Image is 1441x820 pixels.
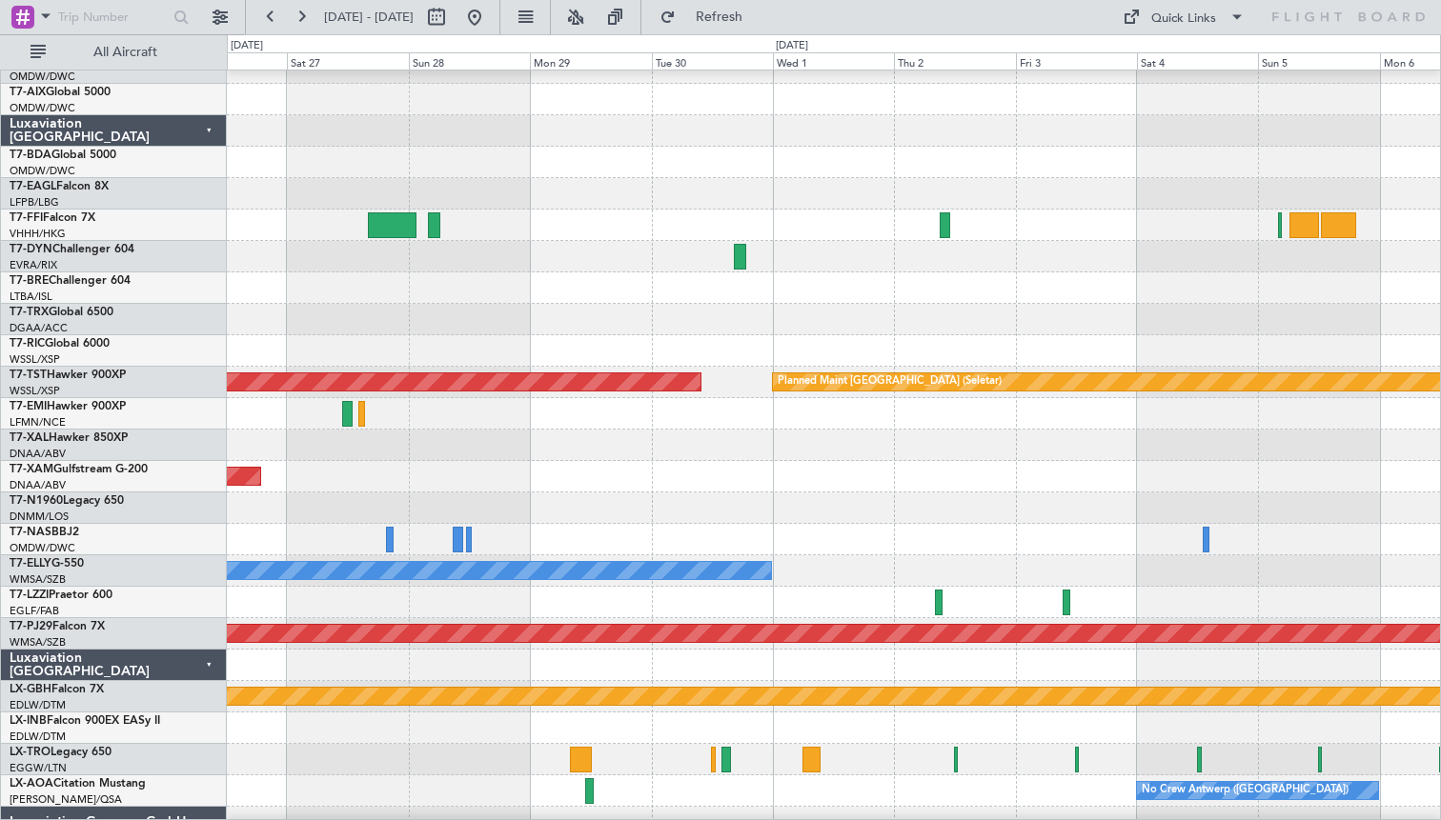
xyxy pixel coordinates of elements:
div: No Crew Antwerp ([GEOGRAPHIC_DATA]) [1142,776,1349,805]
a: EVRA/RIX [10,258,57,272]
button: Quick Links [1113,2,1254,32]
span: T7-TST [10,370,47,381]
span: T7-RIC [10,338,45,350]
span: T7-DYN [10,244,52,255]
a: OMDW/DWC [10,164,75,178]
a: T7-BREChallenger 604 [10,275,131,287]
a: T7-FFIFalcon 7X [10,212,95,224]
div: Quick Links [1151,10,1216,29]
span: LX-INB [10,715,47,727]
div: Sat 4 [1137,52,1258,70]
a: LX-TROLegacy 650 [10,747,112,758]
a: LX-INBFalcon 900EX EASy II [10,715,160,727]
span: T7-EMI [10,401,47,412]
span: Refresh [680,10,760,24]
a: T7-DYNChallenger 604 [10,244,134,255]
a: DGAA/ACC [10,321,68,335]
div: Tue 30 [652,52,773,70]
a: T7-XAMGulfstream G-200 [10,464,148,475]
a: T7-NASBBJ2 [10,527,79,538]
input: Trip Number [58,3,168,31]
a: T7-BDAGlobal 5000 [10,150,116,161]
div: Mon 29 [530,52,651,70]
button: Refresh [651,2,765,32]
span: T7-N1960 [10,495,63,507]
span: T7-PJ29 [10,621,52,632]
a: T7-EMIHawker 900XP [10,401,126,412]
a: EGGW/LTN [10,761,67,775]
span: T7-XAL [10,432,49,444]
a: LFPB/LBG [10,195,59,210]
span: T7-BDA [10,150,51,161]
a: T7-LZZIPraetor 600 [10,590,112,601]
div: Sat 27 [287,52,408,70]
span: All Aircraft [50,46,201,59]
a: LTBA/ISL [10,290,52,304]
div: Sun 5 [1258,52,1379,70]
a: WSSL/XSP [10,384,60,398]
a: LFMN/NCE [10,415,66,430]
span: T7-EAGL [10,181,56,192]
a: T7-N1960Legacy 650 [10,495,124,507]
div: Fri 3 [1016,52,1137,70]
a: [PERSON_NAME]/QSA [10,792,122,807]
div: [DATE] [776,38,808,54]
a: DNMM/LOS [10,510,69,524]
a: T7-AIXGlobal 5000 [10,87,111,98]
div: Sun 28 [409,52,530,70]
span: T7-ELLY [10,558,51,570]
span: T7-AIX [10,87,46,98]
a: T7-EAGLFalcon 8X [10,181,109,192]
a: T7-XALHawker 850XP [10,432,128,444]
button: All Aircraft [21,37,207,68]
a: T7-RICGlobal 6000 [10,338,110,350]
a: OMDW/DWC [10,70,75,84]
a: EGLF/FAB [10,604,59,618]
a: T7-ELLYG-550 [10,558,84,570]
a: WSSL/XSP [10,352,60,367]
a: T7-PJ29Falcon 7X [10,621,105,632]
a: EDLW/DTM [10,698,66,712]
a: T7-TSTHawker 900XP [10,370,126,381]
div: Wed 1 [773,52,894,70]
a: OMDW/DWC [10,101,75,115]
a: WMSA/SZB [10,572,66,587]
a: LX-AOACitation Mustang [10,778,146,790]
span: T7-XAM [10,464,53,475]
div: [DATE] [231,38,263,54]
span: LX-GBH [10,684,51,695]
span: [DATE] - [DATE] [324,9,414,26]
span: T7-TRX [10,307,49,318]
a: LX-GBHFalcon 7X [10,684,104,695]
a: DNAA/ABV [10,478,66,492]
div: Planned Maint [GEOGRAPHIC_DATA] (Seletar) [778,368,1002,396]
a: VHHH/HKG [10,227,66,241]
a: DNAA/ABV [10,447,66,461]
a: EDLW/DTM [10,730,66,744]
a: T7-TRXGlobal 6500 [10,307,113,318]
span: T7-FFI [10,212,43,224]
span: T7-NAS [10,527,51,538]
span: T7-BRE [10,275,49,287]
a: WMSA/SZB [10,635,66,650]
span: T7-LZZI [10,590,49,601]
span: LX-TRO [10,747,51,758]
span: LX-AOA [10,778,53,790]
a: OMDW/DWC [10,541,75,555]
div: Thu 2 [894,52,1015,70]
